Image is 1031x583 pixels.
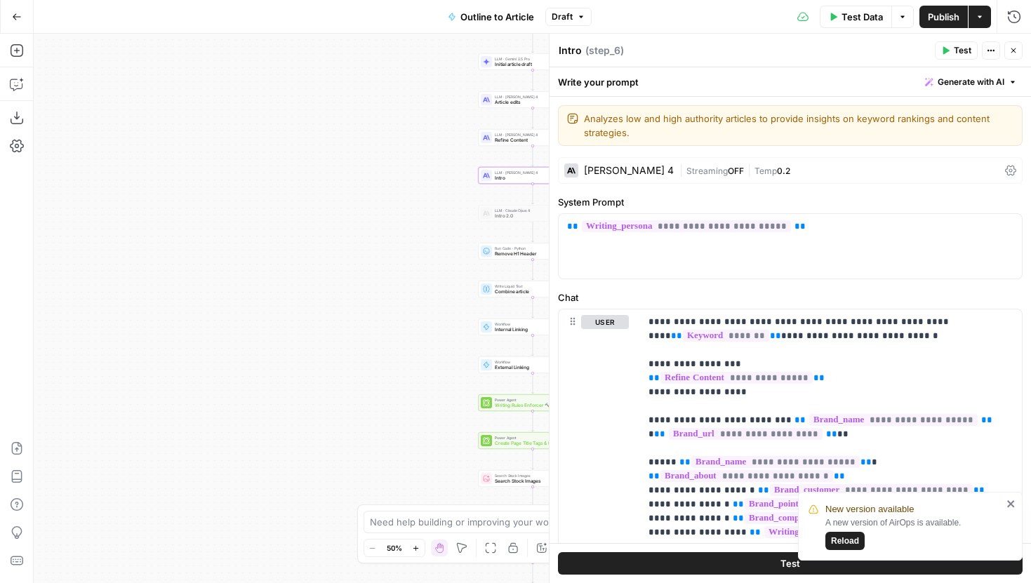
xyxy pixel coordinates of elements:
[495,132,564,138] span: LLM · [PERSON_NAME] 4
[387,542,402,554] span: 50%
[495,99,564,106] span: Article edits
[550,67,1031,96] div: Write your prompt
[919,6,968,28] button: Publish
[479,356,587,373] div: WorkflowExternal LinkingStep 237
[558,195,1023,209] label: System Prompt
[825,516,1002,550] div: A new version of AirOps is available.
[460,10,534,24] span: Outline to Article
[686,166,728,176] span: Streaming
[495,246,558,251] span: Run Code · Python
[585,43,624,58] span: ( step_6 )
[495,473,564,478] span: Search Stock Images
[495,283,568,289] span: Write Liquid Text
[495,288,568,295] span: Combine article
[777,166,790,176] span: 0.2
[495,94,564,100] span: LLM · [PERSON_NAME] 4
[532,411,534,431] g: Edge from step_238 to step_10
[479,470,587,487] div: Search Stock ImagesSearch Stock ImagesStep 259
[495,397,564,403] span: Power Agent
[439,6,543,28] button: Outline to Article
[479,53,587,70] div: LLM · Gemini 2.5 ProInitial article draftStep 225
[559,43,582,58] textarea: Intro
[744,163,754,177] span: |
[495,326,564,333] span: Internal Linking
[532,487,534,507] g: Edge from step_259 to step_260
[532,297,534,318] g: Edge from step_8 to step_236
[479,394,587,411] div: Power AgentWriting Rules Enforcer 🔨Step 238
[495,321,564,327] span: Workflow
[495,137,564,144] span: Refine Content
[495,170,568,175] span: LLM · [PERSON_NAME] 4
[780,556,800,570] span: Test
[825,502,914,516] span: New version available
[495,250,558,257] span: Remove H1 Header
[479,432,587,449] div: Power AgentCreate Page Title Tags & Meta DescriptionsStep 10
[820,6,891,28] button: Test Data
[495,56,564,62] span: LLM · Gemini 2.5 Pro
[479,91,587,108] div: LLM · [PERSON_NAME] 4Article editsStep 226
[532,373,534,394] g: Edge from step_237 to step_238
[552,11,573,23] span: Draft
[581,315,629,329] button: user
[545,8,592,26] button: Draft
[479,243,587,260] div: Run Code · PythonRemove H1 HeaderStep 227
[495,435,566,441] span: Power Agent
[558,552,1023,575] button: Test
[495,402,564,409] span: Writing Rules Enforcer 🔨
[1006,498,1016,509] button: close
[532,108,534,128] g: Edge from step_226 to step_256
[728,166,744,176] span: OFF
[532,184,534,204] g: Edge from step_6 to step_235
[831,535,859,547] span: Reload
[928,10,959,24] span: Publish
[825,532,865,550] button: Reload
[532,260,534,280] g: Edge from step_227 to step_8
[532,563,534,583] g: Edge from step_261 to step_9
[495,213,564,220] span: Intro 2.0
[479,319,587,335] div: WorkflowInternal LinkingStep 236
[532,335,534,356] g: Edge from step_236 to step_237
[495,440,566,447] span: Create Page Title Tags & Meta Descriptions
[954,44,971,57] span: Test
[584,112,1013,140] textarea: Analyzes low and high authority articles to provide insights on keyword rankings and content stra...
[495,359,564,365] span: Workflow
[919,73,1023,91] button: Generate with AI
[532,146,534,166] g: Edge from step_256 to step_6
[558,290,1023,304] label: Chat
[532,32,534,53] g: Edge from start to step_225
[495,478,564,485] span: Search Stock Images
[495,61,564,68] span: Initial article draft
[532,222,534,242] g: Edge from step_235 to step_227
[532,449,534,469] g: Edge from step_10 to step_259
[479,129,587,146] div: LLM · [PERSON_NAME] 4Refine ContentStep 256
[479,205,587,222] div: LLM · Claude Opus 4Intro 2.0Step 235
[479,281,587,297] div: Write Liquid TextCombine articleStep 8
[495,175,568,182] span: Intro
[679,163,686,177] span: |
[938,76,1004,88] span: Generate with AI
[842,10,883,24] span: Test Data
[532,70,534,91] g: Edge from step_225 to step_226
[935,41,978,60] button: Test
[754,166,777,176] span: Temp
[495,364,564,371] span: External Linking
[495,208,564,213] span: LLM · Claude Opus 4
[479,167,587,184] div: LLM · [PERSON_NAME] 4IntroStep 6
[584,166,674,175] div: [PERSON_NAME] 4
